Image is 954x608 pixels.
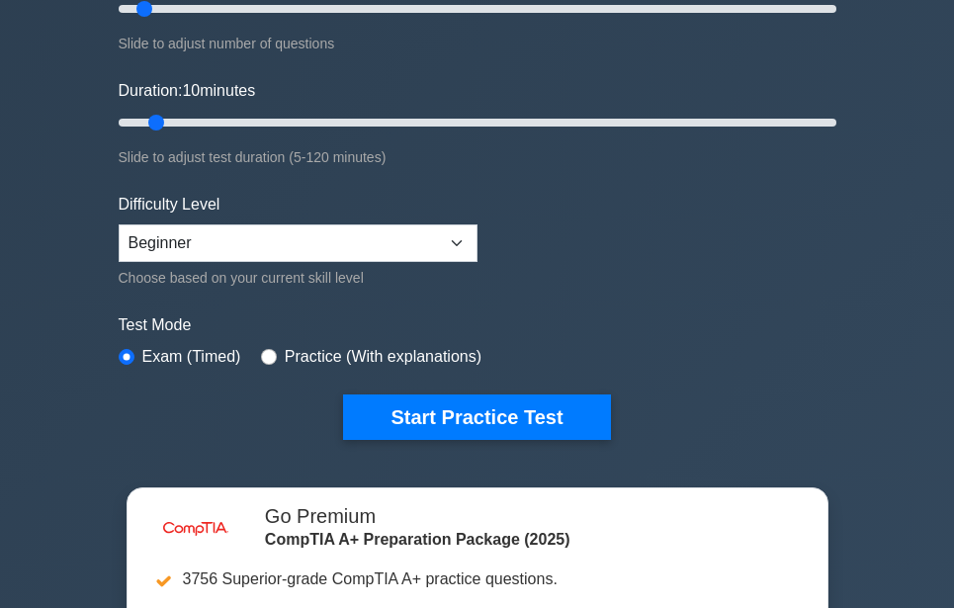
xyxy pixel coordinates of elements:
[119,145,836,169] div: Slide to adjust test duration (5-120 minutes)
[142,345,241,369] label: Exam (Timed)
[119,79,256,103] label: Duration: minutes
[119,266,477,290] div: Choose based on your current skill level
[119,193,220,217] label: Difficulty Level
[119,32,836,55] div: Slide to adjust number of questions
[285,345,481,369] label: Practice (With explanations)
[182,82,200,99] span: 10
[343,394,610,440] button: Start Practice Test
[119,313,836,337] label: Test Mode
